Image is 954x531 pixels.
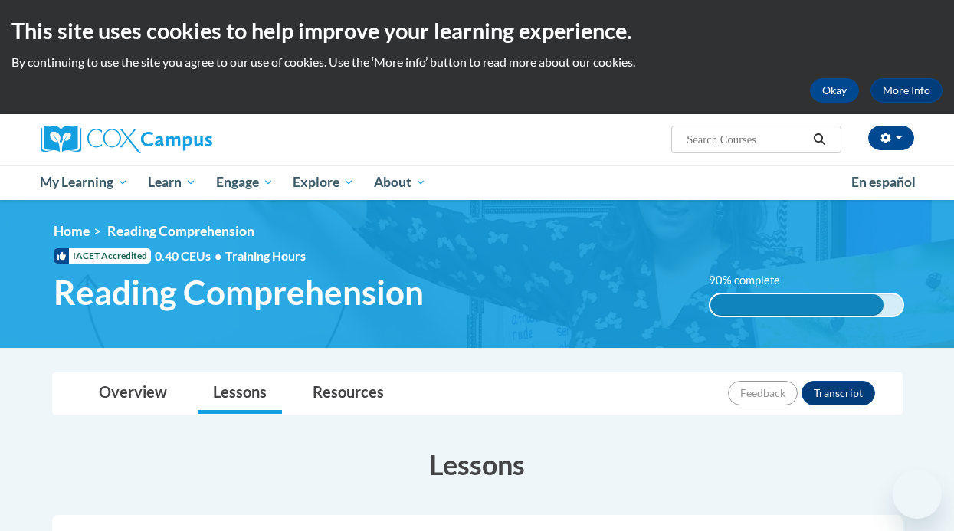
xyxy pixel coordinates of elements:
[41,126,316,153] a: Cox Campus
[155,247,225,264] span: 0.40 CEUs
[11,15,943,46] h2: This site uses cookies to help improve your learning experience.
[54,272,424,313] span: Reading Comprehension
[297,373,399,414] a: Resources
[198,373,282,414] a: Lessons
[374,173,426,192] span: About
[293,173,354,192] span: Explore
[802,381,875,405] button: Transcript
[11,54,943,70] p: By continuing to use the site you agree to our use of cookies. Use the ‘More info’ button to read...
[710,294,884,316] div: 90% complete
[148,173,196,192] span: Learn
[841,166,926,198] a: En español
[215,248,221,263] span: •
[870,78,943,103] a: More Info
[216,173,274,192] span: Engage
[54,248,151,264] span: IACET Accredited
[138,165,206,200] a: Learn
[810,78,859,103] button: Okay
[283,165,364,200] a: Explore
[52,445,903,483] h3: Lessons
[31,165,139,200] a: My Learning
[808,130,831,149] button: Search
[851,174,916,190] span: En español
[29,165,926,200] div: Main menu
[107,223,254,239] span: Reading Comprehension
[709,272,797,289] label: 90% complete
[868,126,914,150] button: Account Settings
[685,130,808,149] input: Search Courses
[893,470,942,519] iframe: Button to launch messaging window
[54,223,90,239] a: Home
[206,165,284,200] a: Engage
[41,126,212,153] img: Cox Campus
[84,373,182,414] a: Overview
[225,248,306,263] span: Training Hours
[40,173,128,192] span: My Learning
[728,381,798,405] button: Feedback
[364,165,436,200] a: About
